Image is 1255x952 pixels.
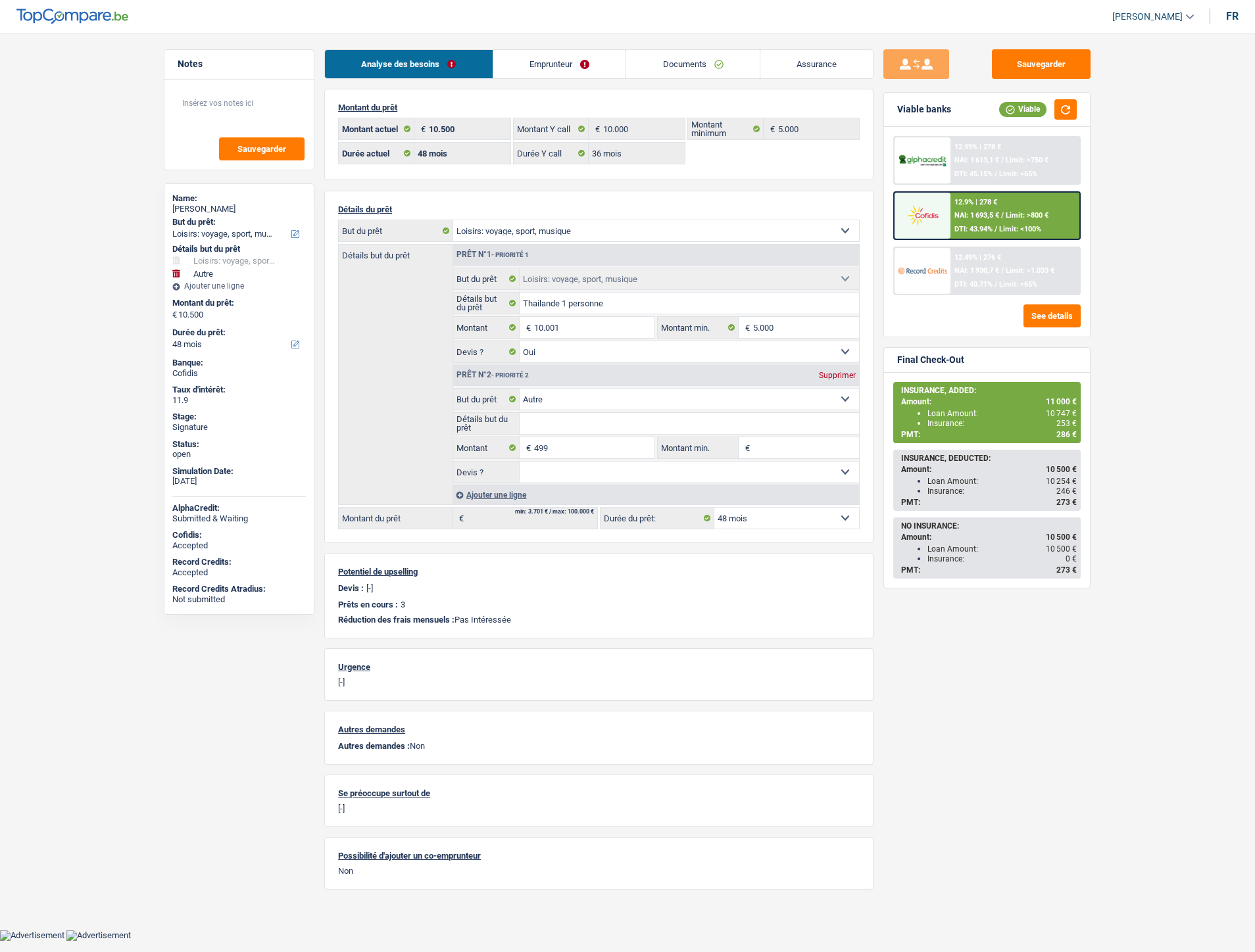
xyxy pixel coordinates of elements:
span: NAI: 1 613,1 € [954,156,999,164]
label: But du prêt: [172,217,303,227]
p: Devis : [338,583,364,593]
label: Montant actuel [339,118,414,139]
label: Montant [453,437,520,458]
div: Submitted & Waiting [172,513,306,524]
span: 0 € [1066,554,1077,563]
span: € [520,437,534,458]
div: min: 3.701 € / max: 100.000 € [515,509,594,515]
span: NAI: 1 930,7 € [954,266,999,275]
div: Record Credits: [172,557,306,567]
p: Se préoccupe surtout de [338,788,860,798]
span: / [1001,211,1004,220]
label: Devis ? [453,341,520,362]
span: - Priorité 2 [491,371,529,379]
label: But du prêt [453,268,520,289]
label: Montant Y call [514,118,589,139]
span: / [1001,266,1004,275]
div: Amount: [901,397,1077,406]
span: [PERSON_NAME] [1112,11,1183,22]
a: [PERSON_NAME] [1102,6,1194,28]
p: Autres demandes [338,725,860,734]
div: Détails but du prêt [172,244,306,254]
div: Stage: [172,412,306,422]
span: € [764,118,778,139]
img: Record Credits [898,258,947,283]
label: Durée actuel [339,143,414,164]
label: Détails but du prêt [453,413,520,434]
a: Emprunteur [493,50,626,78]
span: 286 € [1056,430,1077,439]
span: € [739,317,753,338]
a: Assurance [760,50,874,78]
div: Cofidis: [172,530,306,540]
label: Détails but du prêt [339,245,453,260]
p: Pas Intéressée [338,615,860,625]
img: TopCompare Logo [16,9,128,24]
button: Sauvegarder [219,137,305,160]
label: Montant [453,317,520,338]
div: Prêt n°2 [453,371,532,379]
span: 10 254 € [1046,477,1077,486]
span: DTI: 45.15% [954,170,993,178]
span: - Priorité 1 [491,251,529,258]
div: Loan Amount: [927,544,1077,554]
div: PMT: [901,498,1077,507]
div: Simulation Date: [172,466,306,477]
div: Name: [172,193,306,204]
div: NO INSURANCE: [901,521,1077,531]
p: Détails du prêt [338,204,860,214]
div: 12.9% | 278 € [954,198,997,206]
span: 273 € [1056,498,1077,507]
span: 246 € [1056,487,1077,496]
p: Non [338,866,860,876]
p: [-] [338,803,860,813]
span: Limit: >800 € [1006,211,1048,220]
div: Insurance: [927,487,1077,496]
div: [DATE] [172,476,306,487]
span: Autres demandes : [338,741,410,751]
label: But du prêt [453,389,520,410]
label: Montant min. [658,317,738,338]
div: PMT: [901,565,1077,575]
div: Insurance: [927,419,1077,428]
span: Limit: <65% [999,170,1037,178]
span: Limit: <100% [999,225,1041,233]
span: € [589,118,603,139]
p: Montant du prêt [338,103,860,112]
p: Urgence [338,662,860,672]
span: Réduction des frais mensuels : [338,615,455,625]
span: 10 500 € [1046,544,1077,554]
p: [-] [366,583,373,593]
div: INSURANCE, ADDED: [901,386,1077,395]
span: / [995,170,997,178]
div: Final Check-Out [897,354,964,366]
div: 11.9 [172,395,306,406]
label: Devis ? [453,462,520,483]
p: Prêts en cours : [338,600,398,609]
span: DTI: 40.71% [954,280,993,289]
div: Loan Amount: [927,477,1077,486]
label: Montant minimum [688,118,764,139]
span: / [995,225,997,233]
div: Accepted [172,540,306,551]
label: Détails but du prêt [453,293,520,314]
div: PMT: [901,430,1077,439]
span: € [520,317,534,338]
span: DTI: 43.94% [954,225,993,233]
div: Supprimer [816,371,859,379]
div: 12.49% | 276 € [954,253,1001,262]
a: Analyse des besoins [325,50,493,78]
span: 10 500 € [1046,533,1077,542]
span: € [414,118,429,139]
span: € [172,310,177,320]
label: Durée du prêt: [172,327,303,338]
label: Durée du prêt: [601,508,714,529]
h5: Notes [178,59,301,70]
div: 12.99% | 278 € [954,143,1001,151]
span: NAI: 1 693,5 € [954,211,999,220]
p: Potentiel de upselling [338,567,860,577]
label: But du prêt [339,220,453,241]
div: Status: [172,439,306,450]
span: 253 € [1056,419,1077,428]
div: Taux d'intérêt: [172,385,306,395]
